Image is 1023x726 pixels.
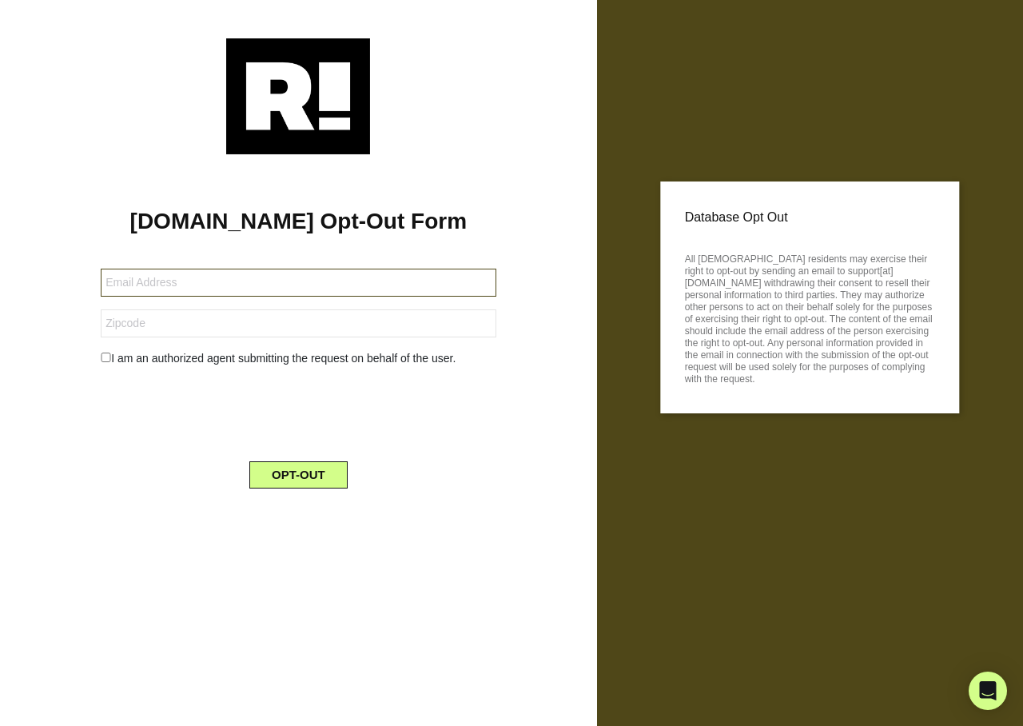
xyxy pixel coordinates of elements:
h1: [DOMAIN_NAME] Opt-Out Form [24,208,573,235]
iframe: reCAPTCHA [177,380,420,442]
button: OPT-OUT [249,461,348,489]
div: Open Intercom Messenger [969,672,1007,710]
input: Email Address [101,269,496,297]
p: Database Opt Out [685,205,935,229]
input: Zipcode [101,309,496,337]
img: Retention.com [226,38,370,154]
p: All [DEMOGRAPHIC_DATA] residents may exercise their right to opt-out by sending an email to suppo... [685,249,935,385]
div: I am an authorized agent submitting the request on behalf of the user. [89,350,508,367]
